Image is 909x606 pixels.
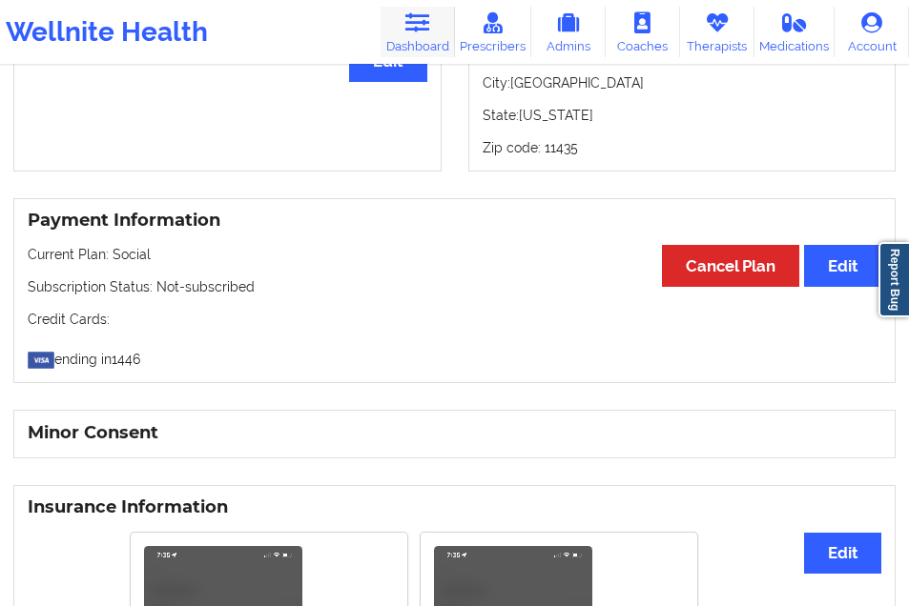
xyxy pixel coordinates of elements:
button: Cancel Plan [662,245,799,286]
a: Report Bug [878,242,909,317]
p: State: [US_STATE] [483,106,882,125]
p: City: [GEOGRAPHIC_DATA] [483,73,882,92]
a: Dashboard [381,7,455,57]
h3: Payment Information [28,210,881,232]
p: Credit Cards: [28,310,881,329]
a: Admins [531,7,606,57]
a: Prescribers [455,7,531,57]
p: Subscription Status: Not-subscribed [28,277,881,296]
h3: Insurance Information [28,496,881,518]
button: Edit [804,245,881,286]
a: Medications [754,7,835,57]
a: Coaches [606,7,680,57]
p: ending in 1446 [28,342,881,369]
p: Current Plan: Social [28,245,881,264]
button: Edit [804,533,881,574]
h3: Minor Consent [28,422,881,444]
p: Zip code: 11435 [483,138,882,157]
a: Therapists [680,7,754,57]
a: Account [835,7,909,57]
